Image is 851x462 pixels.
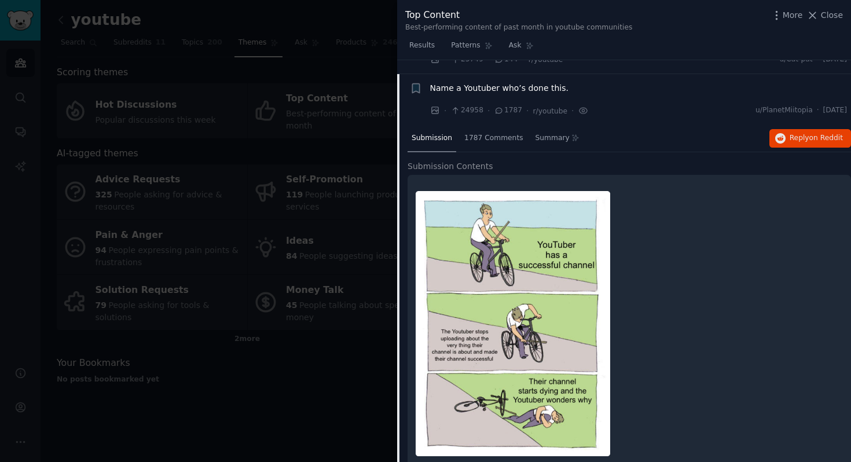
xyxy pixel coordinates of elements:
[526,105,529,117] span: ·
[464,133,523,144] span: 1787 Comments
[809,134,843,142] span: on Reddit
[771,9,803,21] button: More
[509,41,522,51] span: Ask
[571,105,574,117] span: ·
[817,105,819,116] span: ·
[790,133,843,144] span: Reply
[408,160,493,173] span: Submission Contents
[806,9,843,21] button: Close
[451,41,480,51] span: Patterns
[405,36,439,60] a: Results
[412,133,452,144] span: Submission
[416,191,610,456] img: Name a Youtuber who’s done this.
[447,36,496,60] a: Patterns
[450,105,483,116] span: 24958
[430,82,568,94] a: Name a Youtuber who’s done this.
[444,105,446,117] span: ·
[405,23,632,33] div: Best-performing content of past month in youtube communities
[405,8,632,23] div: Top Content
[529,56,563,64] span: r/youtube
[769,129,851,148] button: Replyon Reddit
[823,105,847,116] span: [DATE]
[505,36,538,60] a: Ask
[533,107,568,115] span: r/youtube
[487,105,490,117] span: ·
[783,9,803,21] span: More
[409,41,435,51] span: Results
[494,105,522,116] span: 1787
[821,9,843,21] span: Close
[755,105,813,116] span: u/PlanetMiitopia
[535,133,570,144] span: Summary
